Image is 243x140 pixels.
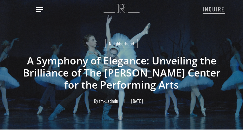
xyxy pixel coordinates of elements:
[105,39,138,48] a: Neighborhood
[94,99,98,103] span: By
[36,6,43,13] a: Navigation Menu
[125,99,149,103] span: [DATE]
[15,48,228,97] h1: A Symphony of Elegance: Unveiling the Brilliance of The [PERSON_NAME] Center for the Performing Arts
[203,2,225,15] a: INQUIRE
[203,5,225,13] span: INQUIRE
[99,98,118,104] a: fmk_admin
